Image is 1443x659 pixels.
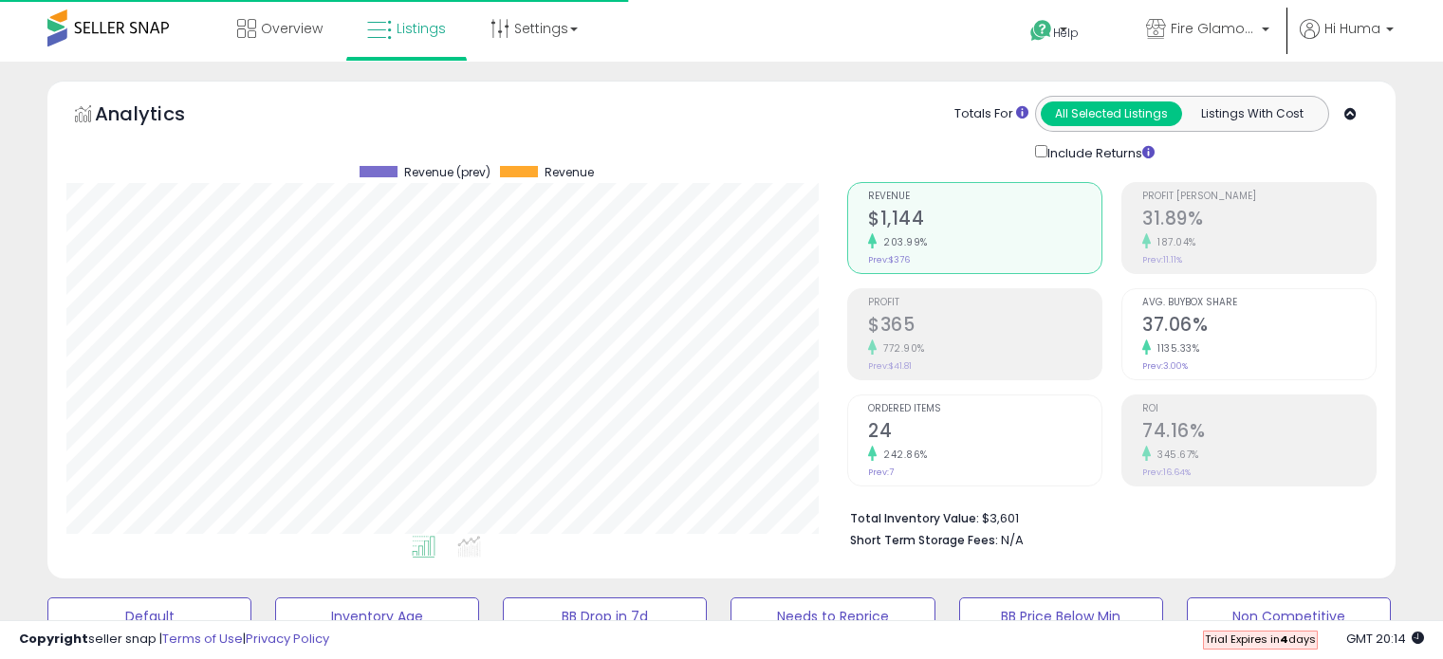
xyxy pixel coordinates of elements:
span: N/A [1001,531,1024,549]
button: Listings With Cost [1181,101,1323,126]
h2: 31.89% [1142,208,1376,233]
button: BB Price Below Min [959,597,1163,635]
small: 203.99% [877,235,928,249]
i: Get Help [1029,19,1053,43]
a: Terms of Use [162,630,243,648]
small: Prev: $41.81 [868,360,912,372]
h2: $1,144 [868,208,1101,233]
h5: Analytics [95,101,222,132]
small: Prev: $376 [868,254,910,265]
small: Prev: 3.00% [1142,360,1188,372]
span: Profit [868,298,1101,308]
span: Help [1053,25,1079,41]
div: seller snap | | [19,631,329,649]
small: 345.67% [1151,448,1199,462]
span: ROI [1142,404,1376,414]
strong: Copyright [19,630,88,648]
a: Privacy Policy [246,630,329,648]
small: Prev: 16.64% [1142,467,1191,478]
b: 4 [1280,632,1288,647]
small: Prev: 11.11% [1142,254,1182,265]
span: Overview [261,19,323,38]
h2: 74.16% [1142,420,1376,446]
small: 772.90% [877,341,925,356]
button: Inventory Age [275,597,479,635]
span: Revenue [868,192,1101,202]
span: Listings [397,19,446,38]
button: Needs to Reprice [731,597,934,635]
span: Revenue [545,166,594,179]
span: Fire Glamour-[GEOGRAPHIC_DATA] [1171,19,1256,38]
button: Default [47,597,251,635]
h2: 37.06% [1142,314,1376,339]
small: 242.86% [877,448,928,462]
button: Non Competitive [1187,597,1391,635]
div: Totals For [954,105,1028,123]
span: Revenue (prev) [404,166,490,179]
a: Help [1015,5,1116,62]
a: Hi Huma [1300,19,1394,62]
b: Total Inventory Value: [850,510,979,526]
div: Include Returns [1021,141,1177,163]
span: 2025-08-11 20:14 GMT [1346,630,1424,648]
li: $3,601 [850,505,1362,528]
span: Avg. Buybox Share [1142,298,1376,308]
small: 1135.33% [1151,341,1199,356]
h2: 24 [868,420,1101,446]
small: Prev: 7 [868,467,894,478]
button: BB Drop in 7d [503,597,707,635]
span: Ordered Items [868,404,1101,414]
span: Hi Huma [1324,19,1380,38]
b: Short Term Storage Fees: [850,532,998,548]
span: Profit [PERSON_NAME] [1142,192,1376,202]
small: 187.04% [1151,235,1196,249]
span: Trial Expires in days [1205,632,1316,647]
button: All Selected Listings [1041,101,1182,126]
h2: $365 [868,314,1101,339]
